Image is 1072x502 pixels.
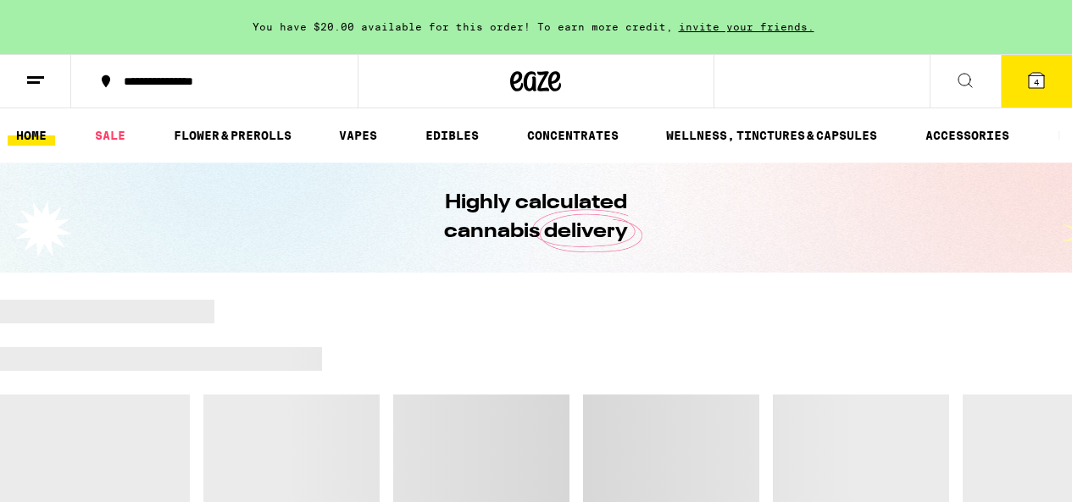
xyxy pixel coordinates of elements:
a: WELLNESS, TINCTURES & CAPSULES [658,125,886,146]
a: HOME [8,125,55,146]
a: ACCESSORIES [917,125,1018,146]
a: SALE [86,125,134,146]
iframe: Opens a widget where you can find more information [964,451,1055,494]
h1: Highly calculated cannabis delivery [397,189,676,246]
a: CONCENTRATES [519,125,627,146]
span: 4 [1034,77,1039,87]
span: invite your friends. [673,21,820,32]
span: You have $20.00 available for this order! To earn more credit, [253,21,673,32]
a: FLOWER & PREROLLS [165,125,300,146]
a: EDIBLES [417,125,487,146]
a: VAPES [330,125,386,146]
button: 4 [1001,55,1072,108]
